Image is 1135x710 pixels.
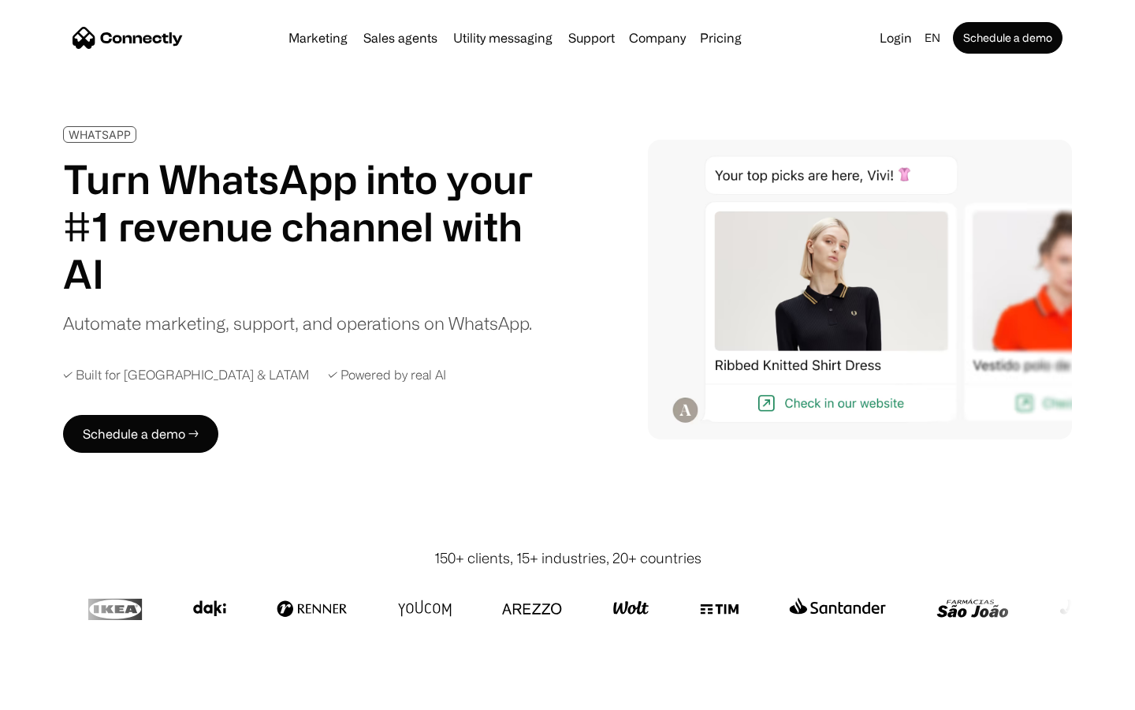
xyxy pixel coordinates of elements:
[69,129,131,140] div: WHATSAPP
[32,682,95,704] ul: Language list
[63,310,532,336] div: Automate marketing, support, and operations on WhatsApp.
[694,32,748,44] a: Pricing
[925,27,940,49] div: en
[434,547,701,569] div: 150+ clients, 15+ industries, 20+ countries
[63,155,552,297] h1: Turn WhatsApp into your #1 revenue channel with AI
[328,368,446,383] div: ✓ Powered by real AI
[282,32,354,44] a: Marketing
[562,32,621,44] a: Support
[873,27,918,49] a: Login
[357,32,444,44] a: Sales agents
[63,415,218,453] a: Schedule a demo →
[63,368,309,383] div: ✓ Built for [GEOGRAPHIC_DATA] & LATAM
[629,27,686,49] div: Company
[447,32,559,44] a: Utility messaging
[16,681,95,704] aside: Language selected: English
[953,22,1062,54] a: Schedule a demo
